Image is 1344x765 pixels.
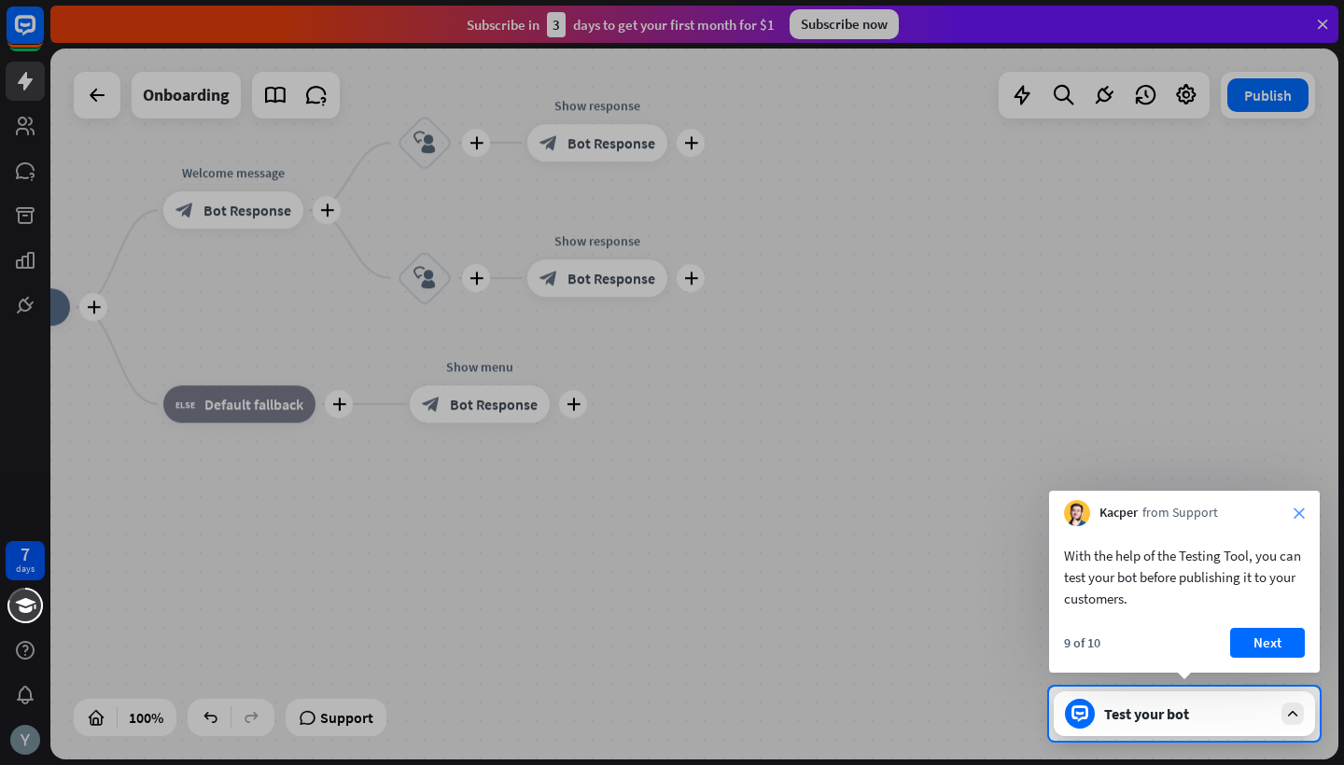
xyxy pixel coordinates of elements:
span: Kacper [1099,504,1138,522]
button: Next [1230,628,1305,658]
div: Test your bot [1104,704,1272,723]
div: With the help of the Testing Tool, you can test your bot before publishing it to your customers. [1064,545,1305,609]
span: from Support [1142,504,1218,522]
div: 9 of 10 [1064,634,1100,651]
button: Open LiveChat chat widget [15,7,71,63]
i: close [1294,508,1305,519]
